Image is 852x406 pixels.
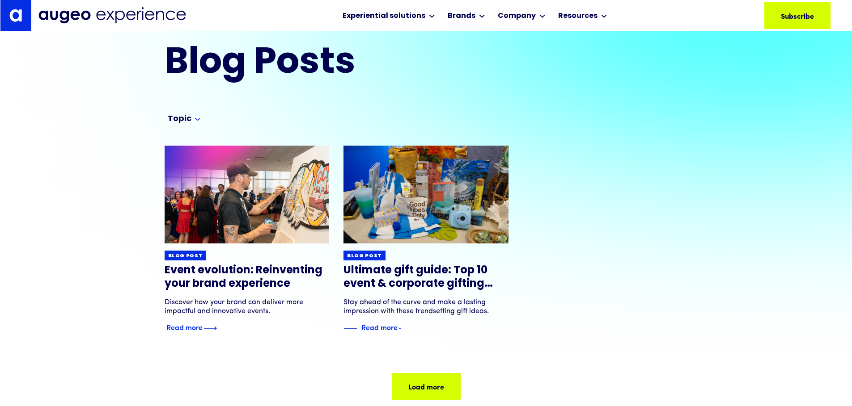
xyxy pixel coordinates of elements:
[168,114,191,125] div: Topic
[343,298,509,316] div: Stay ahead of the curve and make a lasting impression with these trendsetting gift ideas.
[165,264,330,291] h3: Event evolution: Reinventing your brand experience
[392,373,461,400] a: Next Page
[38,7,186,24] img: Augeo Experience business unit full logo in midnight blue.
[343,11,425,21] div: Experiential solutions
[168,253,203,260] div: Blog post
[347,253,382,260] div: Blog post
[343,146,509,334] a: Blog postUltimate gift guide: Top 10 event & corporate gifting trendsStay ahead of the curve and ...
[343,323,357,334] img: Blue decorative line
[165,337,688,400] div: List
[343,264,509,291] h3: Ultimate gift guide: Top 10 event & corporate gifting trends
[165,46,688,82] h2: Blog Posts
[166,322,203,332] div: Read more
[764,2,831,29] a: Subscribe
[361,322,398,332] div: Read more
[203,323,217,334] img: Blue text arrow
[165,298,330,316] div: Discover how your brand can deliver more impactful and innovative events.
[448,11,475,21] div: Brands
[9,9,22,21] img: Augeo's "a" monogram decorative logo in white.
[195,118,200,121] img: Arrow symbol in bright blue pointing down to indicate an expanded section.
[398,323,412,334] img: Blue text arrow
[498,11,536,21] div: Company
[165,146,330,334] a: Blog postEvent evolution: Reinventing your brand experienceDiscover how your brand can deliver mo...
[558,11,598,21] div: Resources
